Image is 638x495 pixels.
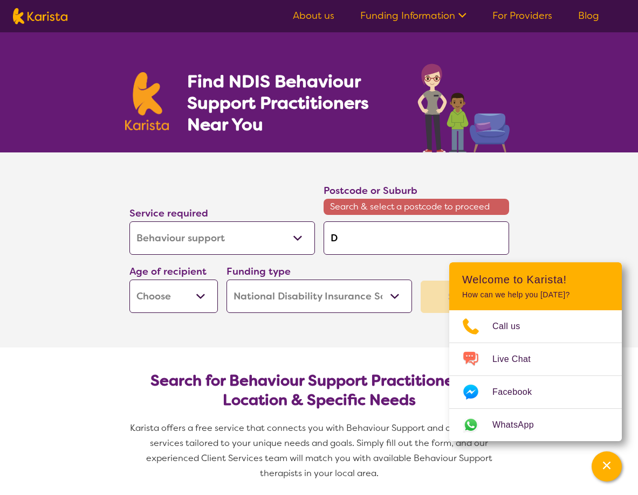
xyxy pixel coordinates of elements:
[492,318,533,334] span: Call us
[415,58,513,152] img: behaviour-support
[492,9,552,22] a: For Providers
[492,417,547,433] span: WhatsApp
[13,8,67,24] img: Karista logo
[125,421,513,481] p: Karista offers a free service that connects you with Behaviour Support and other disability servi...
[324,221,509,255] input: Type
[592,451,622,482] button: Channel Menu
[462,273,609,286] h2: Welcome to Karista!
[227,265,291,278] label: Funding type
[324,199,509,215] span: Search & select a postcode to proceed
[492,351,544,367] span: Live Chat
[125,72,169,130] img: Karista logo
[129,207,208,220] label: Service required
[578,9,599,22] a: Blog
[324,184,417,197] label: Postcode or Suburb
[187,71,396,135] h1: Find NDIS Behaviour Support Practitioners Near You
[138,371,500,410] h2: Search for Behaviour Support Practitioners by Location & Specific Needs
[129,265,207,278] label: Age of recipient
[360,9,467,22] a: Funding Information
[492,384,545,400] span: Facebook
[293,9,334,22] a: About us
[462,290,609,299] p: How can we help you [DATE]?
[449,310,622,441] ul: Choose channel
[449,262,622,441] div: Channel Menu
[449,409,622,441] a: Web link opens in a new tab.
